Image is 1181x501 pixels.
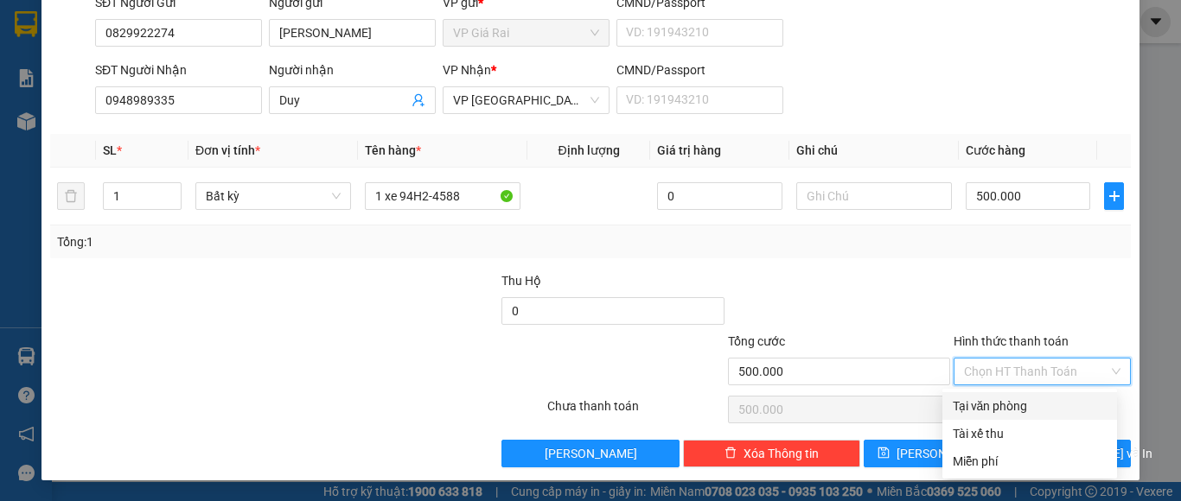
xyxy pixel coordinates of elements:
label: Hình thức thanh toán [954,334,1069,348]
div: SĐT Người Nhận [95,60,262,79]
th: Ghi chú [789,134,959,168]
span: Giá trị hàng [657,143,721,157]
div: Người nhận [269,60,436,79]
button: delete [57,182,85,210]
input: 0 [657,182,782,210]
span: Tên hàng [365,143,421,157]
button: [PERSON_NAME] [501,440,679,467]
span: VP Nhận [443,63,491,77]
div: Tổng: 1 [57,232,457,251]
span: plus [1105,189,1123,203]
span: [PERSON_NAME] [545,444,637,463]
div: Tại văn phòng [953,396,1107,415]
input: VD: Bàn, Ghế [365,182,520,210]
span: Định lượng [558,143,619,157]
span: delete [725,447,737,460]
div: Tài xế thu [953,424,1107,443]
span: [PERSON_NAME] [897,444,989,463]
span: save [878,447,890,460]
div: Chưa thanh toán [546,396,726,427]
button: printer[PERSON_NAME] và In [999,440,1131,467]
span: Xóa Thông tin [744,444,819,463]
input: Ghi Chú [796,182,952,210]
button: deleteXóa Thông tin [683,440,860,467]
span: VP Sài Gòn [453,87,599,113]
button: save[PERSON_NAME] [864,440,996,467]
span: VP Giá Rai [453,20,599,46]
span: SL [103,143,117,157]
span: Thu Hộ [501,274,541,288]
span: Bất kỳ [206,183,341,209]
div: CMND/Passport [616,60,783,79]
span: user-add [412,93,425,107]
span: Tổng cước [728,334,785,348]
div: Miễn phí [953,452,1107,471]
span: Cước hàng [966,143,1025,157]
span: Đơn vị tính [195,143,260,157]
button: plus [1104,182,1124,210]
